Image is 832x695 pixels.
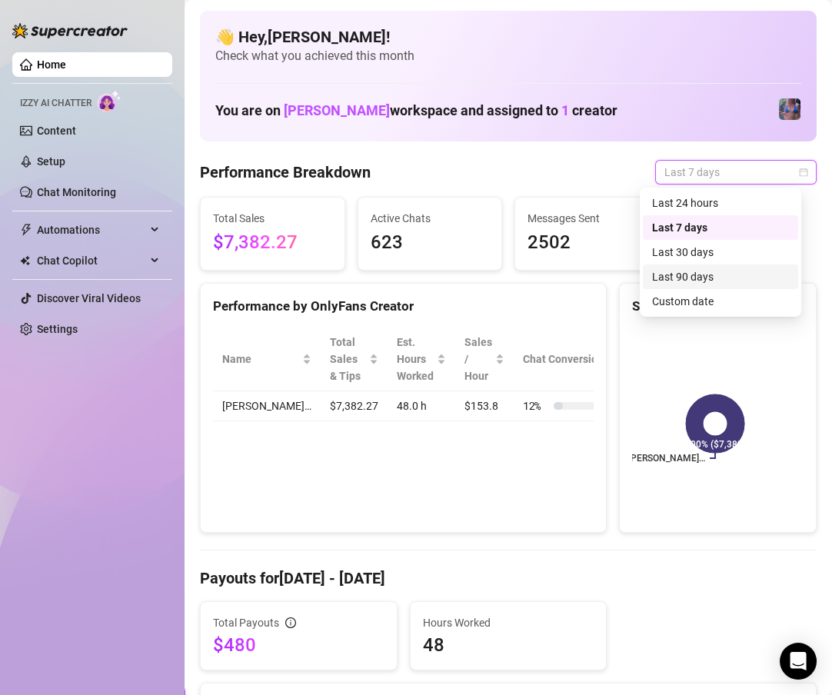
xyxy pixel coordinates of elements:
[514,328,644,391] th: Chat Conversion
[423,614,594,631] span: Hours Worked
[213,391,321,421] td: [PERSON_NAME]…
[652,268,789,285] div: Last 90 days
[213,228,332,258] span: $7,382.27
[371,228,490,258] span: 623
[561,102,569,118] span: 1
[12,23,128,38] img: logo-BBDzfeDw.svg
[527,210,647,227] span: Messages Sent
[285,617,296,628] span: info-circle
[628,453,705,464] text: [PERSON_NAME]…
[37,186,116,198] a: Chat Monitoring
[527,228,647,258] span: 2502
[643,264,798,289] div: Last 90 days
[330,334,366,384] span: Total Sales & Tips
[213,614,279,631] span: Total Payouts
[652,293,789,310] div: Custom date
[20,224,32,236] span: thunderbolt
[652,219,789,236] div: Last 7 days
[643,191,798,215] div: Last 24 hours
[321,328,388,391] th: Total Sales & Tips
[37,248,146,273] span: Chat Copilot
[423,633,594,657] span: 48
[20,255,30,266] img: Chat Copilot
[213,328,321,391] th: Name
[464,334,492,384] span: Sales / Hour
[215,26,801,48] h4: 👋 Hey, [PERSON_NAME] !
[397,334,434,384] div: Est. Hours Worked
[215,102,617,119] h1: You are on workspace and assigned to creator
[632,296,804,317] div: Sales by OnlyFans Creator
[37,155,65,168] a: Setup
[213,633,384,657] span: $480
[523,397,547,414] span: 12 %
[799,168,808,177] span: calendar
[37,292,141,304] a: Discover Viral Videos
[455,391,514,421] td: $153.8
[222,351,299,367] span: Name
[643,289,798,314] div: Custom date
[652,195,789,211] div: Last 24 hours
[37,323,78,335] a: Settings
[213,210,332,227] span: Total Sales
[388,391,455,421] td: 48.0 h
[213,296,594,317] div: Performance by OnlyFans Creator
[284,102,390,118] span: [PERSON_NAME]
[523,351,622,367] span: Chat Conversion
[20,96,92,111] span: Izzy AI Chatter
[37,58,66,71] a: Home
[455,328,514,391] th: Sales / Hour
[779,98,800,120] img: Jaylie
[98,90,121,112] img: AI Chatter
[780,643,817,680] div: Open Intercom Messenger
[200,161,371,183] h4: Performance Breakdown
[643,215,798,240] div: Last 7 days
[321,391,388,421] td: $7,382.27
[652,244,789,261] div: Last 30 days
[200,567,817,589] h4: Payouts for [DATE] - [DATE]
[643,240,798,264] div: Last 30 days
[37,218,146,242] span: Automations
[215,48,801,65] span: Check what you achieved this month
[37,125,76,137] a: Content
[371,210,490,227] span: Active Chats
[664,161,807,184] span: Last 7 days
